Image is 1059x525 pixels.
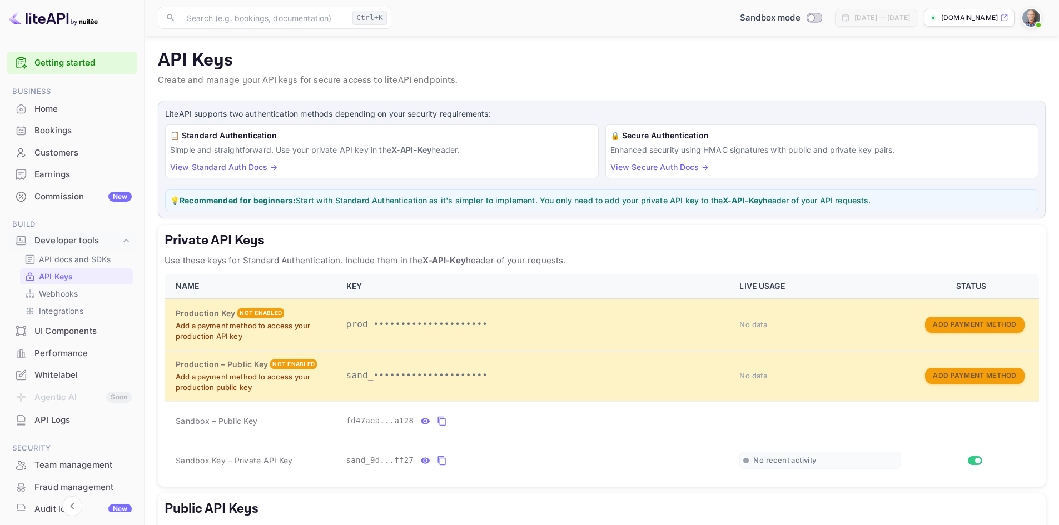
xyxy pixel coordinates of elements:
[158,74,1046,87] p: Create and manage your API keys for secure access to liteAPI endpoints.
[925,370,1024,379] a: Add Payment Method
[34,369,132,382] div: Whitelabel
[7,409,137,431] div: API Logs
[9,9,98,27] img: LiteAPI logo
[165,232,1039,249] h5: Private API Keys
[7,164,137,184] a: Earnings
[7,409,137,430] a: API Logs
[237,308,284,318] div: Not enabled
[34,459,132,472] div: Team management
[610,162,709,172] a: View Secure Auth Docs →
[7,454,137,475] a: Team management
[7,98,137,120] div: Home
[7,477,137,498] div: Fraud management
[7,364,137,385] a: Whitelabel
[7,364,137,386] div: Whitelabel
[740,12,801,24] span: Sandbox mode
[925,368,1024,384] button: Add Payment Method
[7,52,137,74] div: Getting started
[24,271,128,282] a: API Keys
[7,186,137,207] a: CommissionNew
[165,274,1039,480] table: private api keys table
[176,358,268,371] h6: Production – Public Key
[39,288,78,299] p: Webhooks
[20,268,133,284] div: API Keys
[723,196,763,205] strong: X-API-Key
[170,129,594,142] h6: 📋 Standard Authentication
[34,191,132,203] div: Commission
[180,196,296,205] strong: Recommended for beginners:
[925,317,1024,333] button: Add Payment Method
[34,325,132,338] div: UI Components
[7,498,137,520] div: Audit logsNew
[7,164,137,186] div: Earnings
[34,414,132,427] div: API Logs
[20,303,133,319] div: Integrations
[108,192,132,202] div: New
[7,86,137,98] span: Business
[753,456,816,465] span: No recent activity
[735,12,826,24] div: Switch to Production mode
[39,271,73,282] p: API Keys
[34,103,132,116] div: Home
[165,500,1039,518] h5: Public API Keys
[62,496,82,516] button: Collapse navigation
[346,318,727,331] p: prod_•••••••••••••••••••••
[422,255,465,266] strong: X-API-Key
[34,503,132,516] div: Audit logs
[34,168,132,181] div: Earnings
[391,145,431,154] strong: X-API-Key
[7,454,137,476] div: Team management
[7,142,137,164] div: Customers
[346,454,414,466] span: sand_9d...ff27
[170,144,594,156] p: Simple and straightforward. Use your private API key in the header.
[739,320,767,329] span: No data
[180,7,348,29] input: Search (e.g. bookings, documentation)
[941,13,998,23] p: [DOMAIN_NAME]
[176,321,333,342] p: Add a payment method to access your production API key
[170,162,277,172] a: View Standard Auth Docs →
[34,147,132,159] div: Customers
[34,347,132,360] div: Performance
[733,274,908,299] th: LIVE USAGE
[176,372,333,393] p: Add a payment method to access your production public key
[165,274,340,299] th: NAME
[346,369,727,382] p: sand_•••••••••••••••••••••
[7,98,137,119] a: Home
[7,442,137,454] span: Security
[158,49,1046,72] p: API Keys
[20,251,133,267] div: API docs and SDKs
[170,194,1033,206] p: 💡 Start with Standard Authentication as it's simpler to implement. You only need to add your priv...
[7,477,137,497] a: Fraud management
[24,253,128,265] a: API docs and SDKs
[739,371,767,380] span: No data
[24,288,128,299] a: Webhooks
[7,321,137,341] a: UI Components
[908,274,1039,299] th: STATUS
[34,57,132,69] a: Getting started
[7,120,137,142] div: Bookings
[270,359,317,369] div: Not enabled
[7,321,137,342] div: UI Components
[108,504,132,514] div: New
[39,253,111,265] p: API docs and SDKs
[610,144,1034,156] p: Enhanced security using HMAC signatures with public and private key pairs.
[7,231,137,251] div: Developer tools
[7,343,137,364] div: Performance
[340,274,733,299] th: KEY
[925,319,1024,328] a: Add Payment Method
[346,415,414,427] span: fd47aea...a128
[165,108,1038,120] p: LiteAPI supports two authentication methods depending on your security requirements:
[7,498,137,519] a: Audit logsNew
[7,186,137,208] div: CommissionNew
[34,481,132,494] div: Fraud management
[854,13,910,23] div: [DATE] — [DATE]
[1022,9,1040,27] img: Neville van Jaarsveld
[352,11,387,25] div: Ctrl+K
[176,307,235,319] h6: Production Key
[24,305,128,317] a: Integrations
[7,343,137,363] a: Performance
[176,456,292,465] span: Sandbox Key – Private API Key
[7,142,137,163] a: Customers
[7,218,137,231] span: Build
[20,286,133,302] div: Webhooks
